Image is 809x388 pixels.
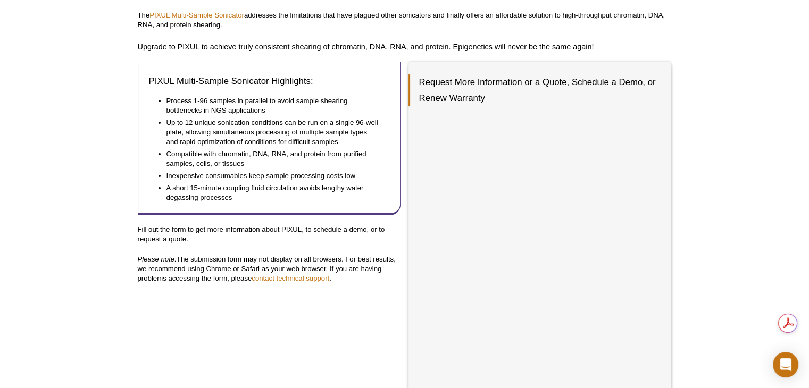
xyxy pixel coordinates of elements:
[166,168,379,181] li: Inexpensive consumables keep sample processing costs low
[138,11,672,30] p: The addresses the limitations that have plagued other sonicators and finally offers an affordable...
[138,40,672,54] h2: Upgrade to PIXUL to achieve truly consistent shearing of chromatin, DNA, RNA, and protein. Epigen...
[138,225,401,244] p: Fill out the form to get more information about PIXUL, to schedule a demo, or to request a quote.
[408,74,661,106] h3: Request More Information or a Quote, Schedule a Demo, or Renew Warranty
[149,75,389,88] h3: PIXUL Multi-Sample Sonicator Highlights:
[138,255,177,263] em: Please note:
[166,147,379,168] li: Compatible with chromatin, DNA, RNA, and protein from purified samples, cells, or tissues
[252,274,329,282] a: contact technical support
[166,181,379,203] li: A short 15-minute coupling fluid circulation avoids lengthy water degassing processes
[166,96,379,115] li: Process 1-96 samples in parallel to avoid sample shearing bottlenecks in NGS applications
[138,255,401,283] p: The submission form may not display on all browsers. For best results, we recommend using Chrome ...
[149,11,244,19] a: PIXUL Multi-Sample Sonicator
[166,115,379,147] li: Up to 12 unique sonication conditions can be run on a single 96-well plate, allowing simultaneous...
[773,352,798,377] div: Open Intercom Messenger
